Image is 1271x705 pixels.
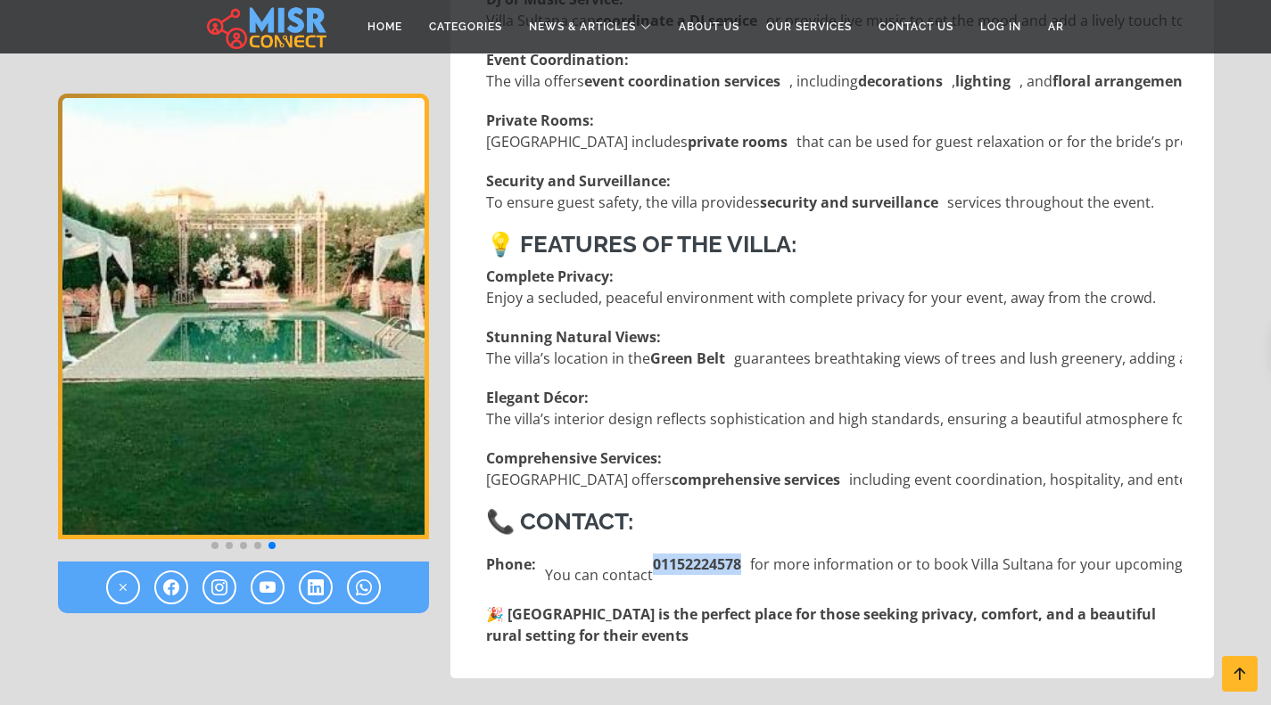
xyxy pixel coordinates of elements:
[416,10,516,44] a: Categories
[955,71,1011,91] strong: lighting
[665,10,753,44] a: About Us
[211,542,219,549] span: Go to slide 1
[760,193,938,212] strong: security and surveillance
[240,542,247,549] span: Go to slide 3
[268,542,276,549] span: Go to slide 5
[354,10,416,44] a: Home
[858,71,943,91] strong: decorations
[486,50,629,70] strong: Event Coordination:
[1052,71,1196,91] strong: floral arrangements
[486,448,662,468] strong: Comprehensive Services:
[486,171,671,191] strong: Security and Surveillance:
[486,327,661,347] strong: Stunning Natural Views:
[516,10,665,44] a: News & Articles
[486,508,633,535] strong: 📞 Contact:
[486,388,589,407] strong: Elegant Décor:
[1035,10,1077,44] a: AR
[486,543,1182,586] li: You can contact for more information or to book Villa Sultana for your upcoming event.
[653,553,741,575] strong: 01152224578
[486,111,594,130] strong: Private Rooms:
[58,94,429,539] div: 5 / 5
[486,266,1156,308] p: Enjoy a secluded, peaceful environment with complete privacy for your event, away from the crowd.
[584,71,780,91] strong: event coordination services
[753,10,865,44] a: Our Services
[486,170,1154,213] p: To ensure guest safety, the villa provides services throughout the event.
[672,470,840,489] strong: comprehensive services
[486,604,1156,645] strong: 🎉 [GEOGRAPHIC_DATA] is the perfect place for those seeking privacy, comfort, and a beautiful rura...
[688,132,788,152] strong: private rooms
[58,94,429,539] img: Villa Sultana Party
[486,553,536,575] strong: Phone:
[967,10,1035,44] a: Log in
[650,348,725,368] strong: Green Belt
[529,19,636,35] span: News & Articles
[226,542,233,549] span: Go to slide 2
[254,542,261,549] span: Go to slide 4
[207,4,326,49] img: main.misr_connect
[486,266,614,286] strong: Complete Privacy:
[865,10,967,44] a: Contact Us
[486,231,796,258] strong: 💡 Features of the Villa:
